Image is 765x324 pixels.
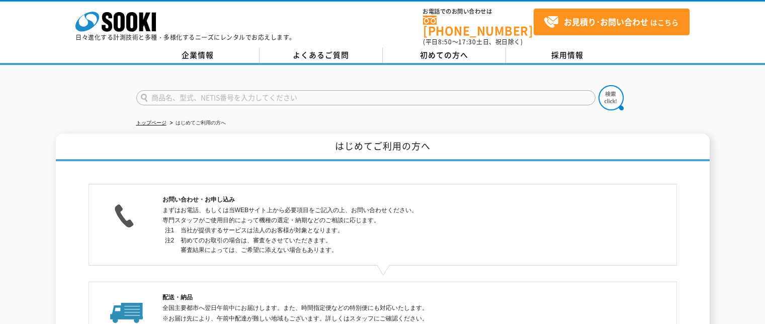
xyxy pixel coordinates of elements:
[383,48,506,63] a: 初めての方へ
[136,48,260,63] a: 企業情報
[438,37,452,46] span: 8:50
[534,9,690,35] a: お見積り･お問い合わせはこちら
[162,303,603,313] p: 全国主要都市へ翌日午前中にお届けします。また、時間指定便などの特別便にも対応いたします。
[56,134,710,161] h1: はじめてご利用の方へ
[165,226,175,235] dt: 注1
[136,120,166,125] a: トップページ
[458,37,476,46] span: 17:30
[162,195,603,205] h2: お問い合わせ・お申し込み
[162,292,603,303] h2: 配送・納品
[96,195,158,233] img: お問い合わせ・お申し込み
[162,205,603,226] p: まずはお電話、もしくは当WEBサイト上から必要項目をご記入の上、お問い合わせください。 専門スタッフがご使用目的によって機種の選定・納期などのご相談に応じます。
[260,48,383,63] a: よくあるご質問
[420,49,468,60] span: 初めての方へ
[75,34,296,40] p: 日々進化する計測技術と多種・多様化するニーズにレンタルでお応えします。
[423,37,523,46] span: (平日 ～ 土日、祝日除く)
[599,85,624,110] img: btn_search.png
[423,16,534,36] a: [PHONE_NUMBER]
[181,236,603,255] dd: 初めてのお取引の場合は、審査をさせていただきます。 審査結果によっては、ご希望に添えない場合もあります。
[423,9,534,15] span: お電話でのお問い合わせは
[136,90,596,105] input: 商品名、型式、NETIS番号を入力してください
[168,118,226,128] li: はじめてご利用の方へ
[181,226,603,235] dd: 当社が提供するサービスは法人のお客様が対象となります。
[165,236,175,245] dt: 注2
[564,16,648,28] strong: お見積り･お問い合わせ
[506,48,629,63] a: 採用情報
[544,15,678,30] span: はこちら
